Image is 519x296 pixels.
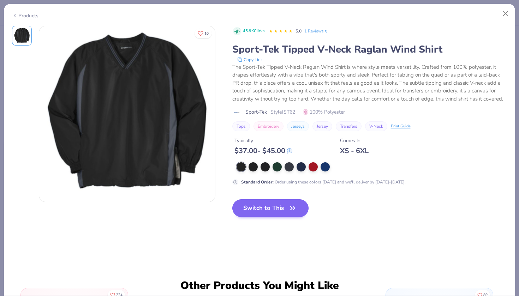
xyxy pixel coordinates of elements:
[336,121,362,131] button: Transfers
[304,28,329,34] a: 1 Reviews
[241,179,274,185] strong: Standard Order :
[176,279,343,292] div: Other Products You Might Like
[232,110,242,115] img: brand logo
[391,123,411,129] div: Print Guide
[287,121,309,131] button: Jerseys
[269,26,293,37] div: 5.0 Stars
[296,28,302,34] span: 5.0
[499,7,512,20] button: Close
[365,121,387,131] button: V-Neck
[13,27,30,44] img: Front
[340,146,369,155] div: XS - 6XL
[303,108,345,116] span: 100% Polyester
[232,63,507,103] div: The Sport-Tek Tipped V-Neck Raglan Wind Shirt is where style meets versatility. Crafted from 100%...
[241,179,406,185] div: Order using these colors [DATE] and we'll deliver by [DATE]-[DATE].
[232,199,309,217] button: Switch to This
[232,121,250,131] button: Tops
[270,108,295,116] span: Style JST62
[243,28,264,34] span: 45.9K Clicks
[234,146,292,155] div: $ 37.00 - $ 45.00
[39,26,215,202] img: Front
[12,12,38,19] div: Products
[253,121,284,131] button: Embroidery
[204,32,209,35] span: 10
[245,108,267,116] span: Sport-Tek
[234,137,292,144] div: Typically
[312,121,332,131] button: Jersey
[232,43,507,56] div: Sport-Tek Tipped V-Neck Raglan Wind Shirt
[340,137,369,144] div: Comes In
[235,56,265,63] button: copy to clipboard
[195,28,212,38] button: Like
